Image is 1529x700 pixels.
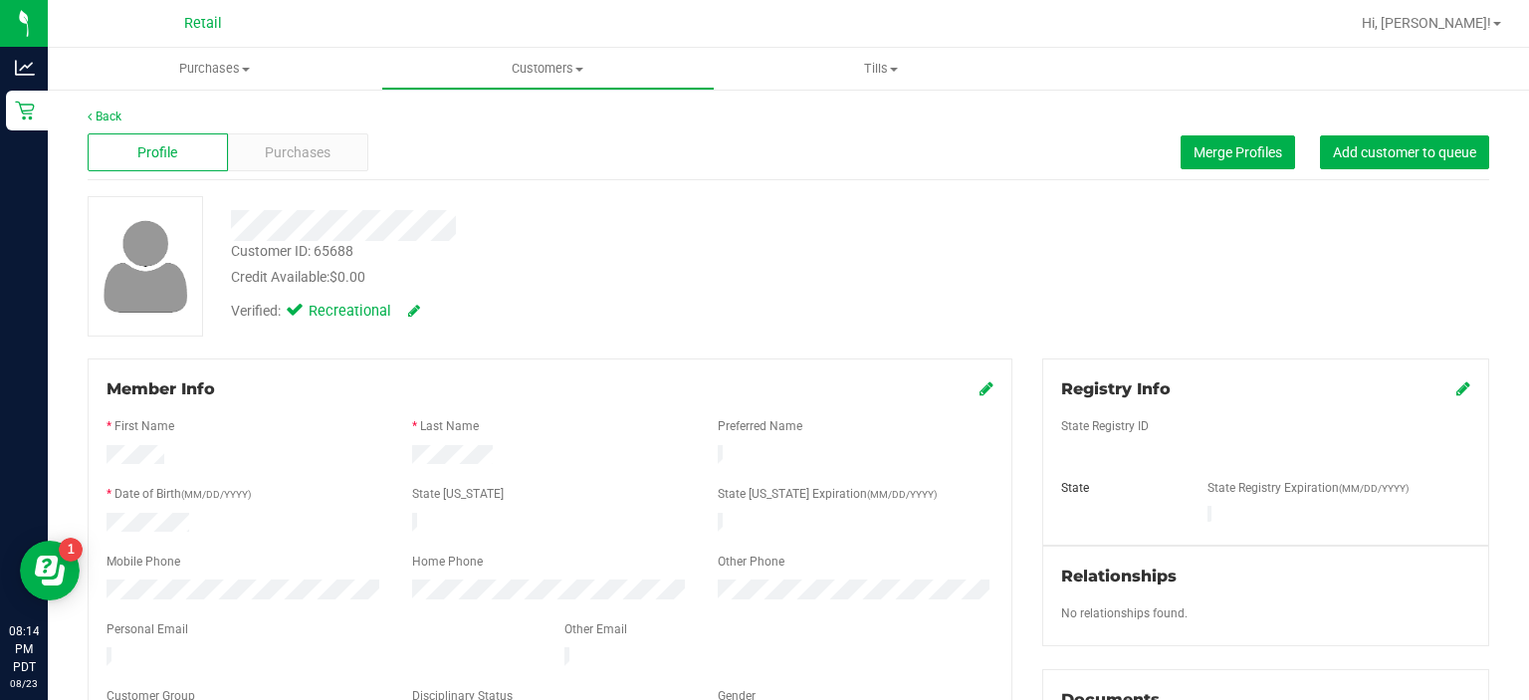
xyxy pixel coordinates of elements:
[1207,479,1409,497] label: State Registry Expiration
[137,142,177,163] span: Profile
[1061,417,1149,435] label: State Registry ID
[309,301,388,323] span: Recreational
[1362,15,1491,31] span: Hi, [PERSON_NAME]!
[94,215,198,318] img: user-icon.png
[564,620,627,638] label: Other Email
[114,417,174,435] label: First Name
[420,417,479,435] label: Last Name
[1061,604,1188,622] label: No relationships found.
[1181,135,1295,169] button: Merge Profiles
[265,142,330,163] span: Purchases
[1061,379,1171,398] span: Registry Info
[716,60,1047,78] span: Tills
[231,241,353,262] div: Customer ID: 65688
[15,58,35,78] inline-svg: Analytics
[718,485,937,503] label: State [US_STATE] Expiration
[412,553,483,571] label: Home Phone
[88,110,121,123] a: Back
[718,553,784,571] label: Other Phone
[59,538,83,562] iframe: Resource center unread badge
[114,485,251,503] label: Date of Birth
[715,48,1048,90] a: Tills
[107,379,215,398] span: Member Info
[718,417,802,435] label: Preferred Name
[382,60,714,78] span: Customers
[867,489,937,500] span: (MM/DD/YYYY)
[9,622,39,676] p: 08:14 PM PDT
[48,60,381,78] span: Purchases
[412,485,504,503] label: State [US_STATE]
[1061,567,1177,585] span: Relationships
[231,267,917,288] div: Credit Available:
[1046,479,1193,497] div: State
[184,15,222,32] span: Retail
[1333,144,1476,160] span: Add customer to queue
[329,269,365,285] span: $0.00
[181,489,251,500] span: (MM/DD/YYYY)
[9,676,39,691] p: 08/23
[1320,135,1489,169] button: Add customer to queue
[231,301,420,323] div: Verified:
[107,620,188,638] label: Personal Email
[48,48,381,90] a: Purchases
[107,553,180,571] label: Mobile Phone
[1194,144,1282,160] span: Merge Profiles
[1339,483,1409,494] span: (MM/DD/YYYY)
[381,48,715,90] a: Customers
[15,101,35,120] inline-svg: Retail
[20,541,80,600] iframe: Resource center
